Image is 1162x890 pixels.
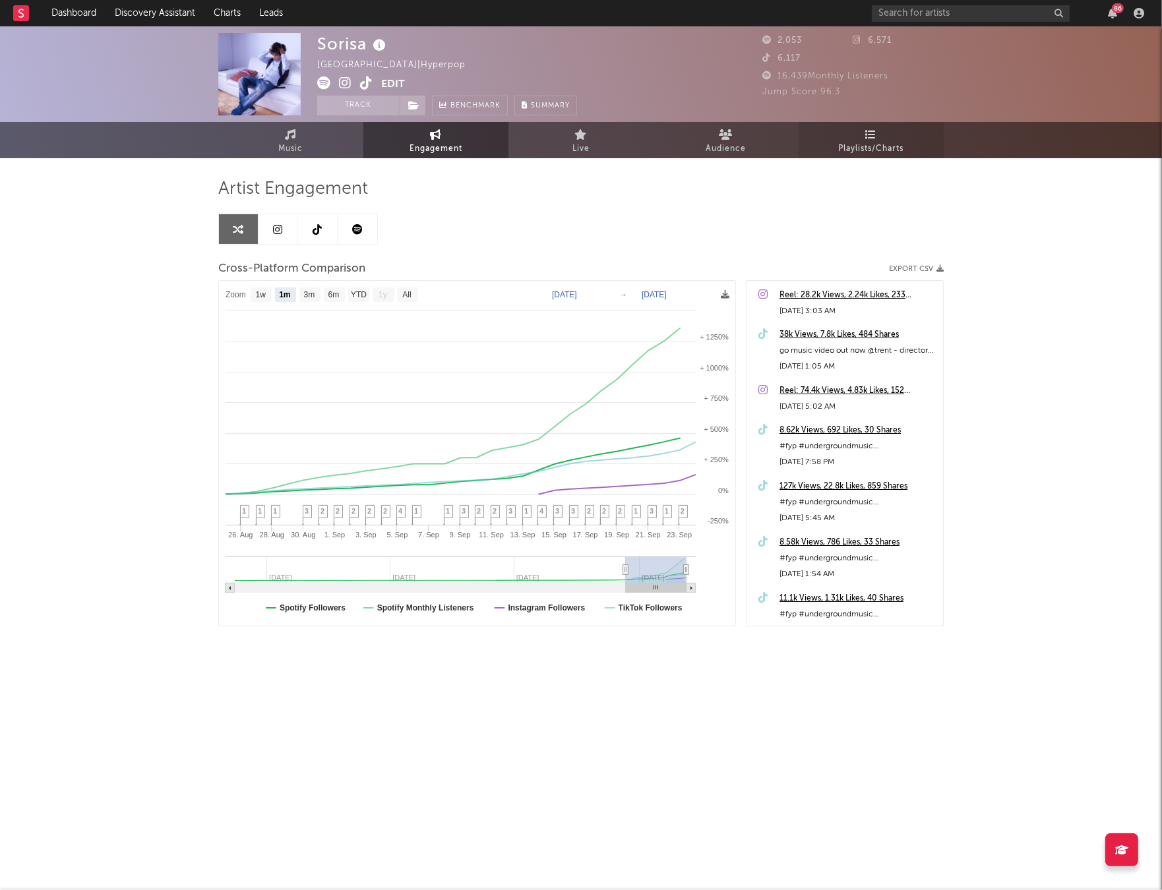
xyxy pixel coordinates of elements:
span: 2 [336,507,340,515]
text: 3m [304,291,315,300]
button: Summary [514,96,577,115]
text: 3. Sep [355,531,377,539]
span: Engagement [410,141,462,157]
div: [GEOGRAPHIC_DATA] | Hyperpop [317,57,481,73]
a: Audience [654,122,799,158]
span: 1 [524,507,528,515]
div: 8.62k Views, 692 Likes, 30 Shares [780,423,936,438]
span: Cross-Platform Comparison [218,261,365,277]
span: 1 [634,507,638,515]
text: 5. Sep [387,531,408,539]
div: [DATE] 12:21 AM [780,622,936,638]
text: 21. Sep [636,531,661,539]
text: + 500% [704,425,729,433]
text: Instagram Followers [508,603,586,612]
span: 1 [242,507,246,515]
text: 15. Sep [541,531,566,539]
a: Music [218,122,363,158]
span: 2 [493,507,497,515]
span: 1 [446,507,450,515]
input: Search for artists [872,5,1070,22]
span: Benchmark [450,98,501,114]
text: TikTok Followers [619,603,683,612]
text: 17. Sep [573,531,598,539]
div: [DATE] 1:54 AM [780,566,936,582]
div: #fyp #undergroundmusic #undergroundartist #hyperpop #underground [780,438,936,454]
div: #fyp #undergroundmusic #undergroundartist #hyperpop #underground [780,494,936,510]
span: 3 [650,507,654,515]
span: 2 [477,507,481,515]
text: 30. Aug [291,531,315,539]
a: Reel: 28.2k Views, 2.24k Likes, 233 Comments [780,287,936,303]
span: Music [279,141,303,157]
a: Playlists/Charts [799,122,944,158]
text: 1m [279,291,290,300]
span: 3 [462,507,466,515]
div: #fyp #undergroundmusic #undergroundartist #hyperpop #underground @sofie @kellay [780,607,936,622]
span: Jump Score: 96.3 [762,88,840,96]
text: 1. Sep [324,531,345,539]
text: All [402,291,411,300]
span: Summary [531,102,570,109]
text: Spotify Monthly Listeners [377,603,474,612]
text: [DATE] [642,290,667,299]
text: 7. Sep [418,531,439,539]
text: + 1000% [700,364,729,372]
text: [DATE] [552,290,577,299]
div: 86 [1112,3,1124,13]
span: 2 [352,507,355,515]
a: Engagement [363,122,508,158]
text: Zoom [226,291,246,300]
a: 127k Views, 22.8k Likes, 859 Shares [780,479,936,494]
span: 3 [508,507,512,515]
span: 2 [681,507,685,515]
span: 6,117 [762,54,801,63]
span: Playlists/Charts [839,141,904,157]
span: 2 [383,507,387,515]
a: Benchmark [432,96,508,115]
div: go music video out now @trent - director @kellay @sofie #fyp #undergroundmusic #undergroundartist... [780,343,936,359]
text: 0% [718,487,729,494]
a: 8.58k Views, 786 Likes, 33 Shares [780,535,936,550]
span: 2 [367,507,371,515]
text: 1w [256,291,266,300]
span: 4 [398,507,402,515]
a: Live [508,122,654,158]
text: 23. Sep [667,531,692,539]
text: 28. Aug [260,531,284,539]
span: 3 [305,507,309,515]
button: Edit [381,76,405,93]
div: [DATE] 3:03 AM [780,303,936,319]
div: [DATE] 7:58 PM [780,454,936,470]
a: 11.1k Views, 1.31k Likes, 40 Shares [780,591,936,607]
span: 16,439 Monthly Listeners [762,72,888,80]
span: 1 [273,507,277,515]
text: 11. Sep [479,531,504,539]
text: 19. Sep [604,531,629,539]
text: 1y [379,291,387,300]
button: Export CSV [889,265,944,273]
div: Sorisa [317,33,389,55]
span: 2 [618,507,622,515]
text: YTD [351,291,367,300]
a: Reel: 74.4k Views, 4.83k Likes, 152 Comments [780,383,936,399]
span: 2 [602,507,606,515]
a: 38k Views, 7.8k Likes, 484 Shares [780,327,936,343]
span: 3 [571,507,575,515]
span: Artist Engagement [218,181,368,197]
span: 4 [539,507,543,515]
span: 2 [587,507,591,515]
text: 9. Sep [450,531,471,539]
span: Live [572,141,590,157]
text: + 1250% [700,333,729,341]
text: + 750% [704,394,729,402]
text: + 250% [704,456,729,463]
span: 1 [414,507,418,515]
span: 2 [321,507,324,515]
button: 86 [1108,8,1117,18]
